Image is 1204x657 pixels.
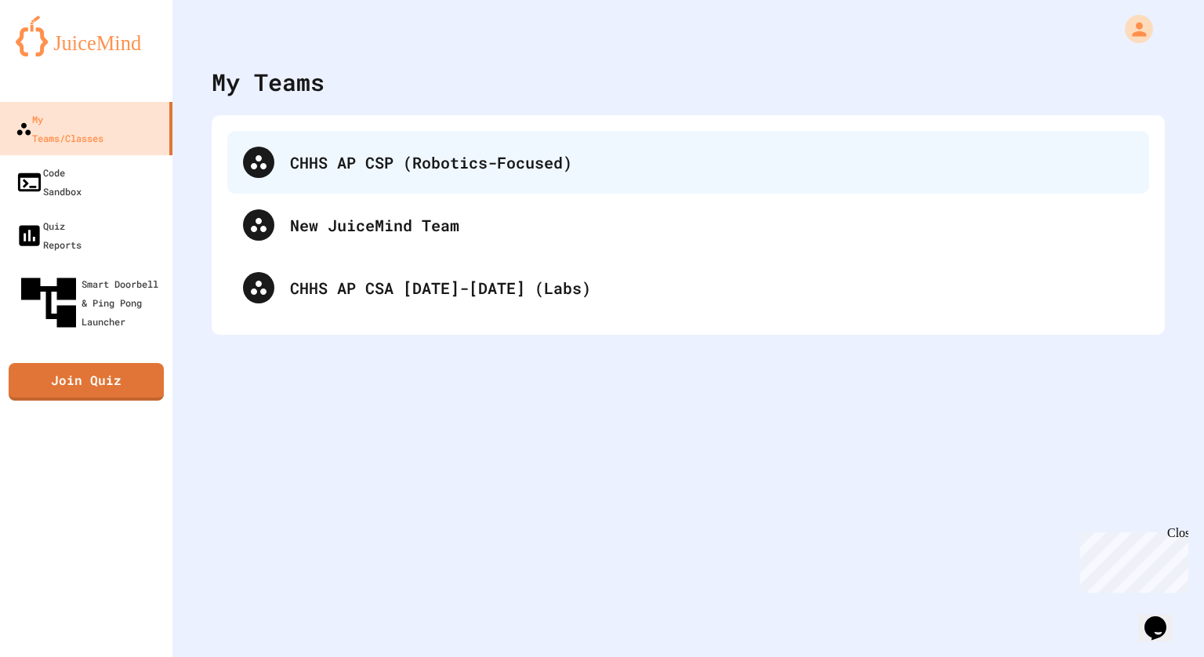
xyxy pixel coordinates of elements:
[16,163,82,201] div: Code Sandbox
[212,64,325,100] div: My Teams
[1074,526,1188,593] iframe: chat widget
[9,363,164,401] a: Join Quiz
[227,194,1149,256] div: New JuiceMind Team
[227,256,1149,319] div: CHHS AP CSA [DATE]-[DATE] (Labs)
[227,131,1149,194] div: CHHS AP CSP (Robotics-Focused)
[1108,11,1157,47] div: My Account
[290,151,1133,174] div: CHHS AP CSP (Robotics-Focused)
[16,270,166,336] div: Smart Doorbell & Ping Pong Launcher
[16,216,82,254] div: Quiz Reports
[16,110,103,147] div: My Teams/Classes
[16,16,157,56] img: logo-orange.svg
[290,213,1133,237] div: New JuiceMind Team
[6,6,108,100] div: Chat with us now!Close
[1138,594,1188,641] iframe: chat widget
[290,276,1133,299] div: CHHS AP CSA [DATE]-[DATE] (Labs)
